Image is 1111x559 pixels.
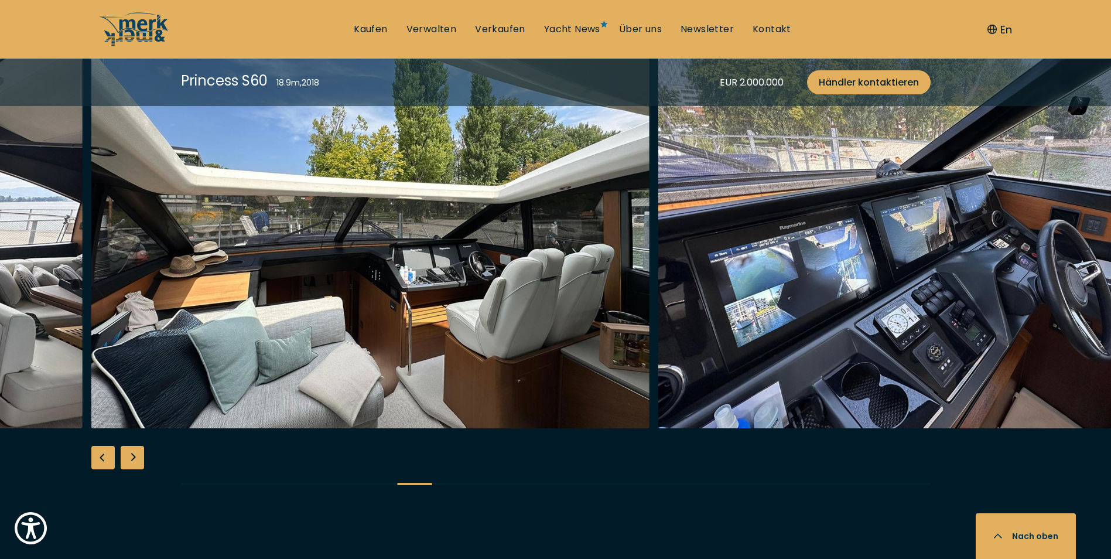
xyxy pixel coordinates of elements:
a: Verkaufen [475,23,525,36]
a: Newsletter [681,23,734,36]
button: Nach oben [976,513,1076,559]
button: En [987,22,1012,38]
a: Verwalten [406,23,457,36]
a: Händler kontaktieren [807,70,931,94]
div: Princess S60 [181,70,268,91]
div: Next slide [121,446,144,469]
div: Previous slide [91,446,115,469]
span: Händler kontaktieren [819,75,919,90]
button: Show Accessibility Preferences [12,509,50,547]
a: Über uns [619,23,662,36]
a: Kaufen [354,23,387,36]
a: Kontakt [753,23,791,36]
a: Yacht News [544,23,600,36]
div: EUR 2.000.000 [720,75,784,90]
img: Merk&Merk [91,53,649,428]
div: 18.9 m , 2018 [276,77,319,89]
